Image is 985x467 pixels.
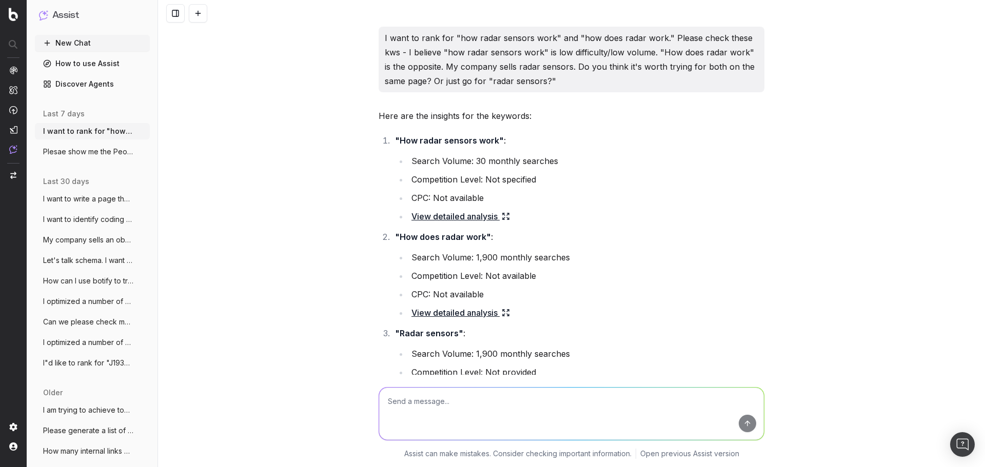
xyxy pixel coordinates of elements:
[35,211,150,228] button: I want to identify coding snippets and/o
[408,172,764,187] li: Competition Level: Not specified
[10,172,16,179] img: Switch project
[43,194,133,204] span: I want to write a page that's optimized
[43,317,133,327] span: Can we please check my connection to GSC
[35,314,150,330] button: Can we please check my connection to GSC
[408,347,764,361] li: Search Volume: 1,900 monthly searches
[35,252,150,269] button: Let's talk schema. I want to create sche
[35,273,150,289] button: How can I use botify to track our placem
[35,35,150,51] button: New Chat
[385,31,758,88] p: I want to rank for "how radar sensors work" and "how does radar work." Please check these kws - I...
[408,365,764,379] li: Competition Level: Not provided
[43,358,133,368] span: I"d like to rank for "J1939 radar sensor
[9,126,17,134] img: Studio
[950,432,975,457] div: Open Intercom Messenger
[411,209,510,224] a: View detailed analysis
[35,55,150,72] a: How to use Assist
[408,269,764,283] li: Competition Level: Not available
[640,449,739,459] a: Open previous Assist version
[9,106,17,114] img: Activation
[408,191,764,205] li: CPC: Not available
[43,176,89,187] span: last 30 days
[43,126,133,136] span: I want to rank for "how radar sensors wo
[9,86,17,94] img: Intelligence
[35,422,150,439] button: Please generate a list of pages on the i
[9,442,17,451] img: My account
[379,109,764,123] p: Here are the insights for the keywords:
[43,337,133,348] span: I optimized a number of pages for keywor
[392,230,764,320] li: :
[404,449,632,459] p: Assist can make mistakes. Consider checking important information.
[35,191,150,207] button: I want to write a page that's optimized
[35,334,150,351] button: I optimized a number of pages for keywor
[43,255,133,266] span: Let's talk schema. I want to create sche
[43,425,133,436] span: Please generate a list of pages on the i
[35,443,150,459] button: How many internal links does this URL ha
[43,446,133,456] span: How many internal links does this URL ha
[9,423,17,431] img: Setting
[35,232,150,248] button: My company sells an obstacle detection s
[35,293,150,310] button: I optimized a number of pages for keywor
[43,405,133,415] span: I am trying to achieve topical authority
[39,10,48,20] img: Assist
[35,144,150,160] button: Plesae show me the People Also Asked res
[43,276,133,286] span: How can I use botify to track our placem
[9,145,17,154] img: Assist
[35,355,150,371] button: I"d like to rank for "J1939 radar sensor
[395,135,504,146] strong: "How radar sensors work"
[408,250,764,265] li: Search Volume: 1,900 monthly searches
[43,235,133,245] span: My company sells an obstacle detection s
[392,133,764,224] li: :
[35,402,150,418] button: I am trying to achieve topical authority
[43,147,133,157] span: Plesae show me the People Also Asked res
[52,8,79,23] h1: Assist
[35,76,150,92] a: Discover Agents
[395,232,491,242] strong: "How does radar work"
[408,287,764,301] li: CPC: Not available
[39,8,146,23] button: Assist
[9,8,18,21] img: Botify logo
[43,296,133,307] span: I optimized a number of pages for keywor
[35,123,150,139] button: I want to rank for "how radar sensors wo
[395,328,463,338] strong: "Radar sensors"
[43,214,133,225] span: I want to identify coding snippets and/o
[411,306,510,320] a: View detailed analysis
[408,154,764,168] li: Search Volume: 30 monthly searches
[43,388,63,398] span: older
[9,66,17,74] img: Analytics
[43,109,85,119] span: last 7 days
[392,326,764,416] li: :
